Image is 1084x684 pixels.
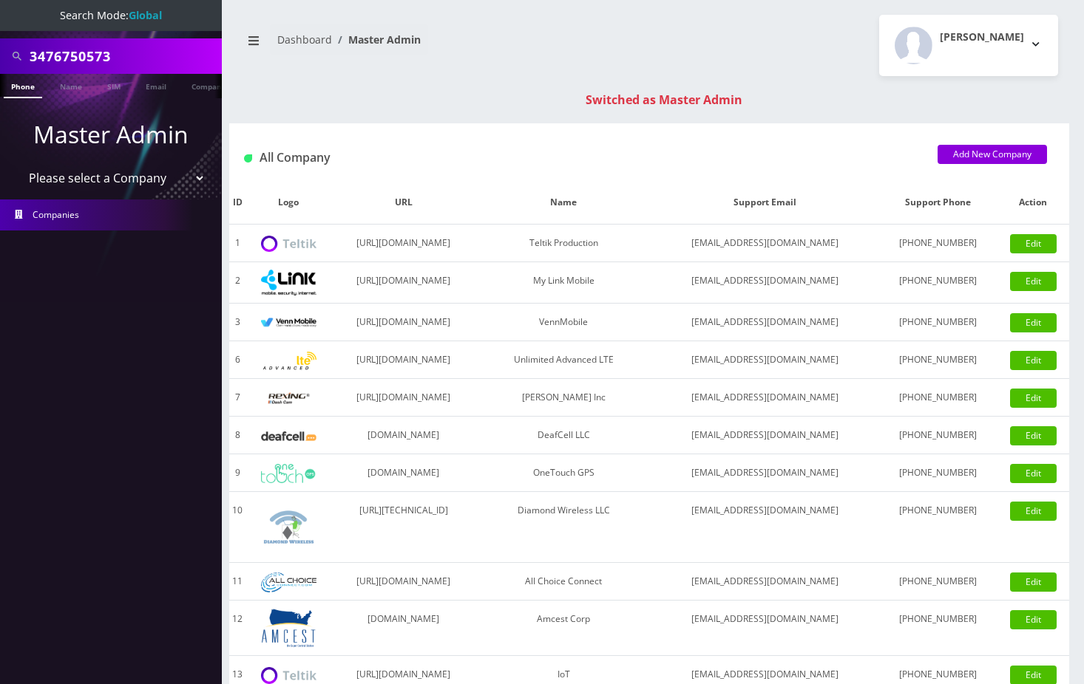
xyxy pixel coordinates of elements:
input: Search All Companies [30,42,218,70]
td: 6 [229,341,246,379]
h2: [PERSON_NAME] [940,31,1024,44]
td: [PHONE_NUMBER] [878,341,997,379]
img: Rexing Inc [261,391,316,406]
td: [DOMAIN_NAME] [331,601,476,656]
td: [EMAIL_ADDRESS][DOMAIN_NAME] [651,601,878,656]
img: OneTouch GPS [261,464,316,483]
td: [EMAIL_ADDRESS][DOMAIN_NAME] [651,417,878,454]
td: [URL][DOMAIN_NAME] [331,304,476,341]
a: SIM [100,74,128,97]
td: [PHONE_NUMBER] [878,454,997,492]
a: Edit [1010,502,1057,521]
td: [EMAIL_ADDRESS][DOMAIN_NAME] [651,225,878,262]
td: My Link Mobile [476,262,651,304]
strong: Global [129,8,162,22]
a: Phone [4,74,42,98]
td: VennMobile [476,304,651,341]
td: [EMAIL_ADDRESS][DOMAIN_NAME] [651,262,878,304]
td: [EMAIL_ADDRESS][DOMAIN_NAME] [651,304,878,341]
td: [PHONE_NUMBER] [878,563,997,601]
td: [URL][DOMAIN_NAME] [331,225,476,262]
td: 7 [229,379,246,417]
th: URL [331,181,476,225]
img: All Company [244,154,252,163]
img: My Link Mobile [261,270,316,295]
td: [PHONE_NUMBER] [878,379,997,417]
img: Teltik Production [261,236,316,253]
a: Edit [1010,234,1057,253]
span: Companies [33,208,79,221]
td: 8 [229,417,246,454]
img: Diamond Wireless LLC [261,499,316,555]
td: Unlimited Advanced LTE [476,341,651,379]
td: 11 [229,563,246,601]
a: Edit [1010,426,1057,445]
th: ID [229,181,246,225]
td: [PHONE_NUMBER] [878,492,997,563]
td: 9 [229,454,246,492]
img: VennMobile [261,318,316,328]
img: DeafCell LLC [261,431,316,441]
td: [URL][DOMAIN_NAME] [331,341,476,379]
td: All Choice Connect [476,563,651,601]
td: [EMAIL_ADDRESS][DOMAIN_NAME] [651,379,878,417]
img: Amcest Corp [261,608,316,648]
td: [PHONE_NUMBER] [878,262,997,304]
td: Diamond Wireless LLC [476,492,651,563]
td: 12 [229,601,246,656]
td: 3 [229,304,246,341]
td: [URL][TECHNICAL_ID] [331,492,476,563]
th: Support Phone [878,181,997,225]
th: Support Email [651,181,878,225]
img: IoT [261,667,316,684]
a: Edit [1010,351,1057,370]
td: [PHONE_NUMBER] [878,225,997,262]
a: Dashboard [277,33,332,47]
td: [EMAIL_ADDRESS][DOMAIN_NAME] [651,341,878,379]
nav: breadcrumb [240,24,638,66]
td: OneTouch GPS [476,454,651,492]
td: [DOMAIN_NAME] [331,454,476,492]
td: [PHONE_NUMBER] [878,304,997,341]
div: Switched as Master Admin [244,91,1084,109]
td: [URL][DOMAIN_NAME] [331,563,476,601]
button: [PERSON_NAME] [879,15,1058,76]
td: [URL][DOMAIN_NAME] [331,379,476,417]
img: All Choice Connect [261,572,316,592]
a: Edit [1010,610,1057,629]
a: Company [184,74,234,97]
td: Amcest Corp [476,601,651,656]
a: Edit [1010,389,1057,408]
li: Master Admin [332,32,421,47]
a: Edit [1010,464,1057,483]
td: [URL][DOMAIN_NAME] [331,262,476,304]
td: [EMAIL_ADDRESS][DOMAIN_NAME] [651,454,878,492]
td: 2 [229,262,246,304]
td: DeafCell LLC [476,417,651,454]
td: 1 [229,225,246,262]
a: Name [52,74,89,97]
td: [EMAIL_ADDRESS][DOMAIN_NAME] [651,563,878,601]
td: [PHONE_NUMBER] [878,601,997,656]
img: Unlimited Advanced LTE [261,352,316,370]
a: Edit [1010,272,1057,291]
a: Email [138,74,174,97]
h1: All Company [244,151,915,165]
th: Logo [246,181,331,225]
td: [EMAIL_ADDRESS][DOMAIN_NAME] [651,492,878,563]
a: Edit [1010,572,1057,592]
td: [PERSON_NAME] Inc [476,379,651,417]
a: Edit [1010,313,1057,332]
a: Add New Company [938,145,1047,164]
td: 10 [229,492,246,563]
th: Action [997,181,1069,225]
th: Name [476,181,651,225]
td: [PHONE_NUMBER] [878,417,997,454]
td: Teltik Production [476,225,651,262]
span: Search Mode: [60,8,162,22]
td: [DOMAIN_NAME] [331,417,476,454]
